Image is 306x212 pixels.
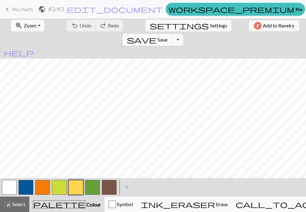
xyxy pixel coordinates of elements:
[4,200,11,209] span: highlight_alt
[15,21,23,30] span: zoom_in
[4,48,34,57] span: help
[11,201,25,207] span: Select
[141,200,215,209] span: ink_eraser
[215,201,228,207] span: Erase
[85,202,101,207] span: Colour
[105,197,137,212] button: Symbol
[127,35,156,44] span: save
[254,22,262,30] img: Ravelry
[4,4,33,14] a: My charts
[12,6,33,12] span: My charts
[166,3,305,16] a: Pro
[24,22,36,28] span: Zoom
[38,5,46,14] span: public
[249,20,299,31] button: Add to Ravelry
[123,183,131,192] span: add
[158,37,167,43] span: Save
[33,200,85,209] span: palette
[48,6,64,13] h2: #3 / #3
[4,5,11,14] span: keyboard_arrow_left
[168,5,294,14] span: workspace_premium
[263,22,294,30] span: Add to Ravelry
[123,34,172,46] button: Save
[150,21,209,30] span: settings
[137,197,232,212] button: Erase
[29,197,105,212] button: Colour
[210,22,227,29] span: Settings
[150,22,209,29] i: Settings
[67,5,163,14] span: edit_document
[11,20,44,31] button: Zoom
[116,201,133,207] span: Symbol
[146,20,231,31] button: SettingsSettings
